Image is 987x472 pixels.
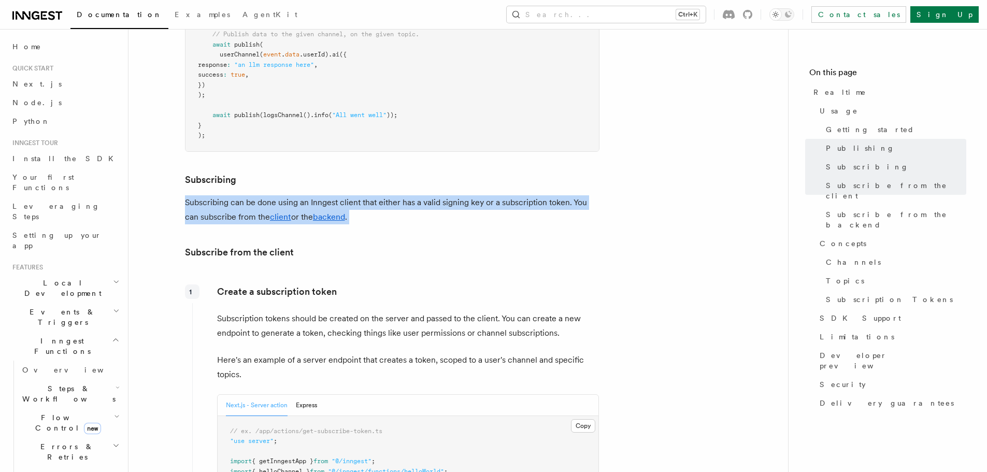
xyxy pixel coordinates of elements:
[8,263,43,271] span: Features
[826,209,966,230] span: Subscribe from the backend
[8,274,122,303] button: Local Development
[230,437,274,445] span: "use server"
[328,51,339,58] span: .ai
[820,313,901,323] span: SDK Support
[8,149,122,168] a: Install the SDK
[198,71,223,78] span: success
[185,284,199,299] div: 1
[220,51,260,58] span: userChannel
[12,154,120,163] span: Install the SDK
[230,427,382,435] span: // ex. /app/actions/get-subscribe-token.ts
[813,87,866,97] span: Realtime
[234,41,260,48] span: publish
[234,111,260,119] span: publish
[230,457,252,465] span: import
[8,112,122,131] a: Python
[826,180,966,201] span: Subscribe from the client
[332,457,371,465] span: "@/inngest"
[223,71,227,78] span: :
[826,276,864,286] span: Topics
[826,124,914,135] span: Getting started
[820,379,866,390] span: Security
[822,271,966,290] a: Topics
[328,111,332,119] span: (
[820,398,954,408] span: Delivery guarantees
[8,332,122,361] button: Inngest Functions
[8,197,122,226] a: Leveraging Steps
[820,238,866,249] span: Concepts
[185,195,599,224] p: Subscribing can be done using an Inngest client that either has a valid signing key or a subscrip...
[198,61,227,68] span: response
[8,64,53,73] span: Quick start
[809,66,966,83] h4: On this page
[185,173,236,187] a: Subscribing
[371,457,375,465] span: ;
[198,81,205,89] span: })
[314,61,318,68] span: ,
[8,303,122,332] button: Events & Triggers
[18,383,116,404] span: Steps & Workflows
[8,75,122,93] a: Next.js
[822,290,966,309] a: Subscription Tokens
[826,143,895,153] span: Publishing
[252,457,313,465] span: { getInngestApp }
[198,122,202,129] span: }
[296,395,317,416] button: Express
[769,8,794,21] button: Toggle dark mode
[18,361,122,379] a: Overview
[313,212,345,222] a: backend
[910,6,979,23] a: Sign Up
[217,311,599,340] p: Subscription tokens should be created on the server and passed to the client. You can create a ne...
[84,423,101,434] span: new
[70,3,168,29] a: Documentation
[260,51,263,58] span: (
[175,10,230,19] span: Examples
[227,61,231,68] span: :
[8,226,122,255] a: Setting up your app
[270,212,291,222] a: client
[12,117,50,125] span: Python
[676,9,699,20] kbd: Ctrl+K
[18,408,122,437] button: Flow Controlnew
[185,245,294,260] a: Subscribe from the client
[313,457,328,465] span: from
[826,162,909,172] span: Subscribing
[260,41,263,48] span: (
[8,336,112,356] span: Inngest Functions
[816,327,966,346] a: Limitations
[22,366,129,374] span: Overview
[285,51,299,58] span: data
[387,111,397,119] span: ));
[12,231,102,250] span: Setting up your app
[8,168,122,197] a: Your first Functions
[809,83,966,102] a: Realtime
[8,37,122,56] a: Home
[212,111,231,119] span: await
[18,437,122,466] button: Errors & Retries
[242,10,297,19] span: AgentKit
[12,80,62,88] span: Next.js
[12,173,74,192] span: Your first Functions
[822,253,966,271] a: Channels
[245,71,249,78] span: ,
[12,98,62,107] span: Node.js
[18,379,122,408] button: Steps & Workflows
[822,120,966,139] a: Getting started
[12,41,41,52] span: Home
[18,412,114,433] span: Flow Control
[236,3,304,28] a: AgentKit
[822,158,966,176] a: Subscribing
[811,6,906,23] a: Contact sales
[826,294,953,305] span: Subscription Tokens
[507,6,706,23] button: Search...Ctrl+K
[263,51,281,58] span: event
[8,93,122,112] a: Node.js
[234,61,314,68] span: "an llm response here"
[303,111,310,119] span: ()
[274,437,277,445] span: ;
[212,41,231,48] span: await
[571,419,595,433] button: Copy
[822,176,966,205] a: Subscribe from the client
[8,139,58,147] span: Inngest tour
[12,202,100,221] span: Leveraging Steps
